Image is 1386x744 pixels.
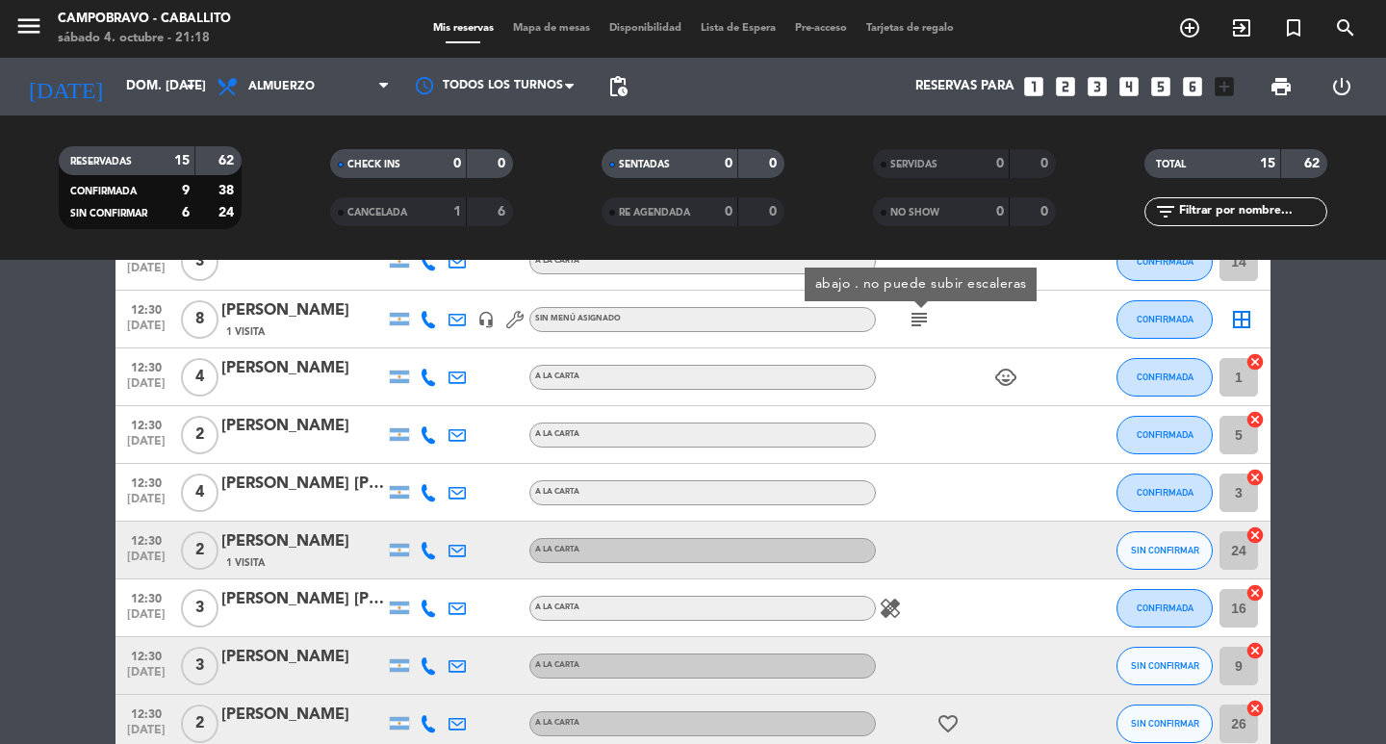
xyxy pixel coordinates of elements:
[1270,75,1293,98] span: print
[182,206,190,219] strong: 6
[221,356,385,381] div: [PERSON_NAME]
[1154,200,1177,223] i: filter_list
[218,154,238,167] strong: 62
[122,528,170,551] span: 12:30
[70,157,132,167] span: RESERVADAS
[1116,74,1142,99] i: looks_4
[1212,74,1237,99] i: add_box
[122,355,170,377] span: 12:30
[535,257,579,265] span: A LA CARTA
[994,366,1017,389] i: child_care
[1245,352,1265,372] i: cancel
[535,488,579,496] span: A LA CARTA
[1116,416,1213,454] button: CONFIRMADA
[1245,526,1265,545] i: cancel
[14,12,43,47] button: menu
[1137,603,1193,613] span: CONFIRMADA
[1304,157,1323,170] strong: 62
[1116,531,1213,570] button: SIN CONFIRMAR
[498,205,509,218] strong: 6
[1245,641,1265,660] i: cancel
[1311,58,1372,115] div: LOG OUT
[535,372,579,380] span: A LA CARTA
[1330,75,1353,98] i: power_settings_new
[535,546,579,553] span: A LA CARTA
[423,23,503,34] span: Mis reservas
[1137,372,1193,382] span: CONFIRMADA
[1230,308,1253,331] i: border_all
[221,472,385,497] div: [PERSON_NAME] [PERSON_NAME]
[182,184,190,197] strong: 9
[122,551,170,573] span: [DATE]
[606,75,629,98] span: pending_actions
[535,719,579,727] span: A LA CARTA
[1085,74,1110,99] i: looks_3
[815,274,1027,295] div: abajo . no puede subir escaleras
[14,65,116,108] i: [DATE]
[221,587,385,612] div: [PERSON_NAME] [PERSON_NAME]
[181,589,218,628] span: 3
[181,705,218,743] span: 2
[619,208,690,218] span: RE AGENDADA
[70,187,137,196] span: CONFIRMADA
[890,208,939,218] span: NO SHOW
[347,208,407,218] span: CANCELADA
[122,471,170,493] span: 12:30
[769,157,781,170] strong: 0
[174,154,190,167] strong: 15
[58,29,231,48] div: sábado 4. octubre - 21:18
[1245,468,1265,487] i: cancel
[1021,74,1046,99] i: looks_one
[1245,410,1265,429] i: cancel
[1040,157,1052,170] strong: 0
[347,160,400,169] span: CHECK INS
[1245,699,1265,718] i: cancel
[181,243,218,281] span: 3
[1334,16,1357,39] i: search
[122,644,170,666] span: 12:30
[1245,583,1265,603] i: cancel
[221,414,385,439] div: [PERSON_NAME]
[181,531,218,570] span: 2
[1177,201,1326,222] input: Filtrar por nombre...
[1156,160,1186,169] span: TOTAL
[503,23,600,34] span: Mapa de mesas
[857,23,963,34] span: Tarjetas de regalo
[218,184,238,197] strong: 38
[1282,16,1305,39] i: turned_in_not
[1116,589,1213,628] button: CONFIRMADA
[535,603,579,611] span: A LA CARTA
[535,430,579,438] span: A LA CARTA
[226,324,265,340] span: 1 Visita
[915,79,1014,94] span: Reservas para
[879,597,902,620] i: healing
[122,297,170,320] span: 12:30
[122,608,170,630] span: [DATE]
[122,702,170,724] span: 12:30
[221,529,385,554] div: [PERSON_NAME]
[769,205,781,218] strong: 0
[477,311,495,328] i: headset_mic
[1148,74,1173,99] i: looks_5
[58,10,231,29] div: Campobravo - caballito
[453,157,461,170] strong: 0
[1137,314,1193,324] span: CONFIRMADA
[1116,647,1213,685] button: SIN CONFIRMAR
[535,661,579,669] span: A LA CARTA
[248,80,315,93] span: Almuerzo
[218,206,238,219] strong: 24
[122,435,170,457] span: [DATE]
[535,315,621,322] span: Sin menú asignado
[1116,705,1213,743] button: SIN CONFIRMAR
[691,23,785,34] span: Lista de Espera
[1116,300,1213,339] button: CONFIRMADA
[122,666,170,688] span: [DATE]
[226,555,265,571] span: 1 Visita
[221,298,385,323] div: [PERSON_NAME]
[1131,545,1199,555] span: SIN CONFIRMAR
[1180,74,1205,99] i: looks_6
[1178,16,1201,39] i: add_circle_outline
[181,300,218,339] span: 8
[1116,358,1213,397] button: CONFIRMADA
[600,23,691,34] span: Disponibilidad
